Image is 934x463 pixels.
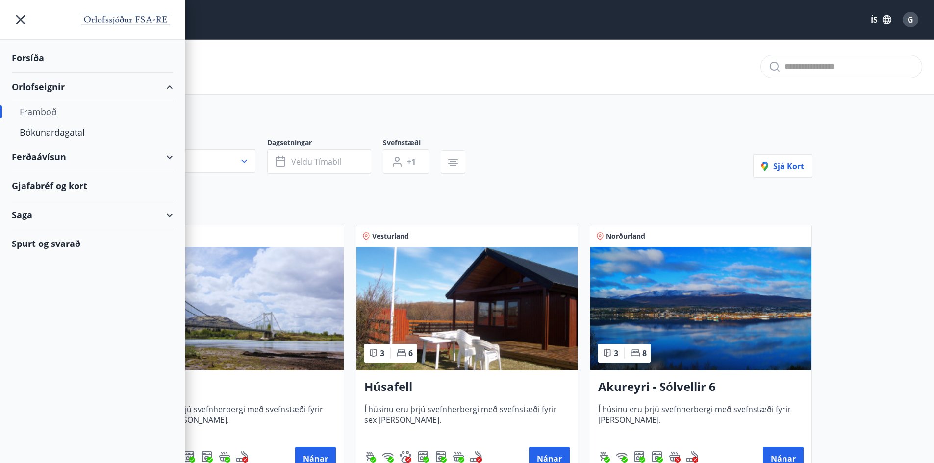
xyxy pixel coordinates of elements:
img: HJRyFFsYp6qjeUYhR4dAD8CaCEsnIFYZ05miwXoh.svg [382,451,394,463]
div: Reykingar / Vape [686,451,698,463]
div: Framboð [20,101,165,122]
span: Veldu tímabil [291,156,341,167]
span: 3 [380,348,384,359]
img: ZXjrS3QKesehq6nQAPjaRuRTI364z8ohTALB4wBr.svg [598,451,610,463]
img: union_logo [78,11,173,30]
img: h89QDIuHlAdpqTriuIvuEWkTH976fOgBEOOeu1mi.svg [669,451,681,463]
span: 3 [614,348,618,359]
button: G [899,8,922,31]
button: Allt [122,149,255,173]
img: ZXjrS3QKesehq6nQAPjaRuRTI364z8ohTALB4wBr.svg [364,451,376,463]
h3: Húsafell [364,378,570,396]
img: QNIUl6Cv9L9rHgMXwuzGLuiJOj7RKqxk9mBFPqjq.svg [470,451,482,463]
img: Paella dish [123,247,344,370]
img: Paella dish [356,247,578,370]
div: Forsíða [12,44,173,73]
span: Norðurland [606,231,645,241]
span: 8 [642,348,647,359]
div: Reykingar / Vape [236,451,248,463]
img: 7hj2GulIrg6h11dFIpsIzg8Ak2vZaScVwTihwv8g.svg [633,451,645,463]
img: h89QDIuHlAdpqTriuIvuEWkTH976fOgBEOOeu1mi.svg [219,451,230,463]
div: Gæludýr [400,451,411,463]
span: +1 [407,156,416,167]
button: ÍS [865,11,897,28]
div: Þráðlaust net [382,451,394,463]
button: Sjá kort [753,154,812,178]
div: Þvottavél [201,451,213,463]
span: Vesturland [372,231,409,241]
img: Paella dish [590,247,811,370]
img: Dl16BY4EX9PAW649lg1C3oBuIaAsR6QVDQBO2cTm.svg [201,451,213,463]
div: Uppþvottavél [183,451,195,463]
div: Reykingar / Vape [470,451,482,463]
img: Dl16BY4EX9PAW649lg1C3oBuIaAsR6QVDQBO2cTm.svg [435,451,447,463]
span: Í húsinu eru þrjú svefnherbergi með svefnstæði fyrir sex [PERSON_NAME]. [364,404,570,436]
div: Gasgrill [364,451,376,463]
div: Uppþvottavél [633,451,645,463]
div: Saga [12,200,173,229]
span: 6 [408,348,413,359]
div: Gjafabréf og kort [12,171,173,200]
span: Svefnstæði [383,138,441,149]
h3: Laugarás [130,378,336,396]
img: QNIUl6Cv9L9rHgMXwuzGLuiJOj7RKqxk9mBFPqjq.svg [686,451,698,463]
span: Í húsinu eru þrjú svefnherbergi með svefnstæði fyrir sex til sjö [PERSON_NAME]. [130,404,336,436]
div: Orlofseignir [12,73,173,101]
button: menu [12,11,29,28]
button: +1 [383,149,429,174]
span: G [908,14,913,25]
span: Í húsinu eru þrjú svefnherbergi með svefnstæði fyrir [PERSON_NAME]. [598,404,804,436]
div: Þvottavél [651,451,663,463]
button: Veldu tímabil [267,149,371,174]
img: Dl16BY4EX9PAW649lg1C3oBuIaAsR6QVDQBO2cTm.svg [651,451,663,463]
div: Bókunardagatal [20,122,165,143]
img: h89QDIuHlAdpqTriuIvuEWkTH976fOgBEOOeu1mi.svg [453,451,464,463]
div: Heitur pottur [453,451,464,463]
img: 7hj2GulIrg6h11dFIpsIzg8Ak2vZaScVwTihwv8g.svg [417,451,429,463]
img: HJRyFFsYp6qjeUYhR4dAD8CaCEsnIFYZ05miwXoh.svg [616,451,628,463]
div: Uppþvottavél [417,451,429,463]
span: Dagsetningar [267,138,383,149]
span: Sjá kort [761,161,804,171]
img: pxcaIm5dSOV3FS4whs1soiYWTwFQvksT25a9J10C.svg [400,451,411,463]
div: Ferðaávísun [12,143,173,171]
span: Svæði [122,138,267,149]
div: Heitur pottur [219,451,230,463]
div: Heitur pottur [669,451,681,463]
div: Gasgrill [598,451,610,463]
h3: Akureyri - Sólvellir 6 [598,378,804,396]
img: QNIUl6Cv9L9rHgMXwuzGLuiJOj7RKqxk9mBFPqjq.svg [236,451,248,463]
div: Spurt og svarað [12,229,173,258]
img: 7hj2GulIrg6h11dFIpsIzg8Ak2vZaScVwTihwv8g.svg [183,451,195,463]
div: Þráðlaust net [616,451,628,463]
div: Þvottavél [435,451,447,463]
